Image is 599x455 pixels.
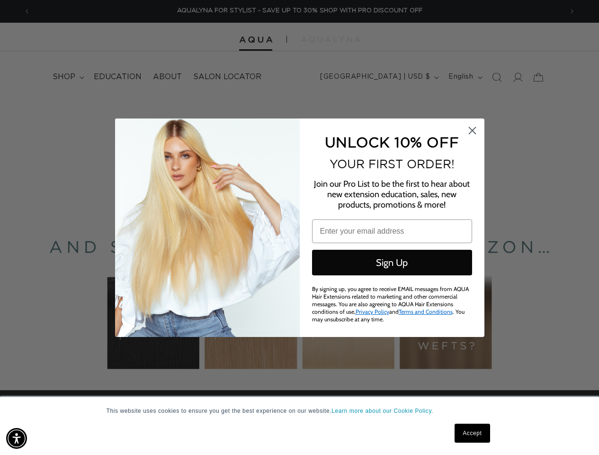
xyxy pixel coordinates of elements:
[331,408,433,414] a: Learn more about our Cookie Policy.
[115,118,300,337] img: daab8b0d-f573-4e8c-a4d0-05ad8d765127.png
[464,122,481,139] button: Close dialog
[312,285,469,323] span: By signing up, you agree to receive EMAIL messages from AQUA Hair Extensions related to marketing...
[330,157,455,171] span: YOUR FIRST ORDER!
[314,179,470,210] span: Join our Pro List to be the first to hear about new extension education, sales, new products, pro...
[325,134,459,150] span: UNLOCK 10% OFF
[312,219,472,243] input: Enter your email address
[6,428,27,449] div: Accessibility Menu
[399,308,453,315] a: Terms and Conditions
[107,407,493,415] p: This website uses cookies to ensure you get the best experience on our website.
[312,250,472,275] button: Sign Up
[455,424,490,443] a: Accept
[356,308,389,315] a: Privacy Policy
